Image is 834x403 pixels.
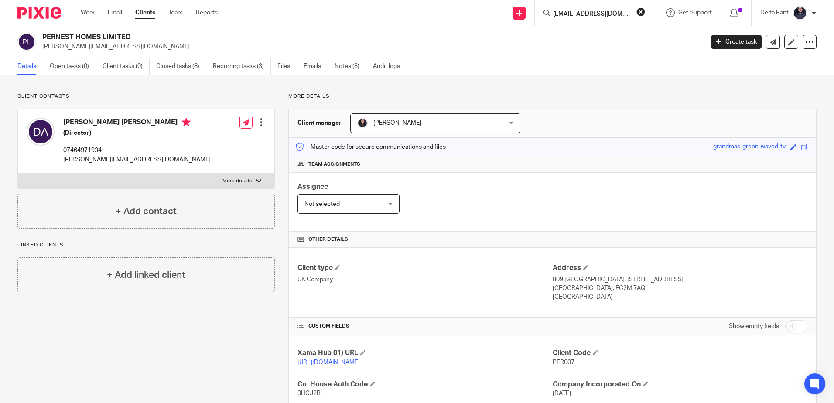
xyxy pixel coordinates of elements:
[135,8,155,17] a: Clients
[552,10,631,18] input: Search
[196,8,218,17] a: Reports
[304,201,340,207] span: Not selected
[42,33,567,42] h2: PERNEST HOMES LIMITED
[297,183,328,190] span: Assignee
[63,129,211,137] h5: (Director)
[297,275,552,284] p: UK Company
[277,58,297,75] a: Files
[17,33,36,51] img: svg%3E
[50,58,96,75] a: Open tasks (0)
[793,6,807,20] img: dipesh-min.jpg
[553,275,807,284] p: 809 [GEOGRAPHIC_DATA], [STREET_ADDRESS]
[156,58,206,75] a: Closed tasks (8)
[760,8,789,17] p: Delta Pant
[63,146,211,155] p: 07464971934
[297,359,360,365] a: [URL][DOMAIN_NAME]
[297,323,552,330] h4: CUSTOM FIELDS
[168,8,183,17] a: Team
[108,8,122,17] a: Email
[297,119,342,127] h3: Client manager
[357,118,368,128] img: MicrosoftTeams-image.jfif
[553,263,807,273] h4: Address
[297,263,552,273] h4: Client type
[308,236,348,243] span: Other details
[17,58,43,75] a: Details
[297,390,321,396] span: 3HCJ2B
[304,58,328,75] a: Emails
[553,293,807,301] p: [GEOGRAPHIC_DATA]
[27,118,55,146] img: svg%3E
[373,120,421,126] span: [PERSON_NAME]
[297,380,552,389] h4: Co. House Auth Code
[308,161,360,168] span: Team assignments
[729,322,779,331] label: Show empty fields
[42,42,698,51] p: [PERSON_NAME][EMAIL_ADDRESS][DOMAIN_NAME]
[295,143,446,151] p: Master code for secure communications and files
[636,7,645,16] button: Clear
[182,118,191,126] i: Primary
[711,35,762,49] a: Create task
[373,58,407,75] a: Audit logs
[553,359,574,365] span: PER007
[17,93,275,100] p: Client contacts
[553,348,807,358] h4: Client Code
[678,10,712,16] span: Get Support
[553,284,807,293] p: [GEOGRAPHIC_DATA], EC2M 7AQ
[103,58,150,75] a: Client tasks (0)
[63,118,211,129] h4: [PERSON_NAME] [PERSON_NAME]
[553,390,571,396] span: [DATE]
[17,242,275,249] p: Linked clients
[116,205,177,218] h4: + Add contact
[713,142,786,152] div: grandmas-green-waved-tv
[288,93,817,100] p: More details
[553,380,807,389] h4: Company Incorporated On
[213,58,271,75] a: Recurring tasks (3)
[63,155,211,164] p: [PERSON_NAME][EMAIL_ADDRESS][DOMAIN_NAME]
[297,348,552,358] h4: Xama Hub 01) URL
[335,58,366,75] a: Notes (3)
[107,268,185,282] h4: + Add linked client
[17,7,61,19] img: Pixie
[81,8,95,17] a: Work
[222,178,252,184] p: More details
